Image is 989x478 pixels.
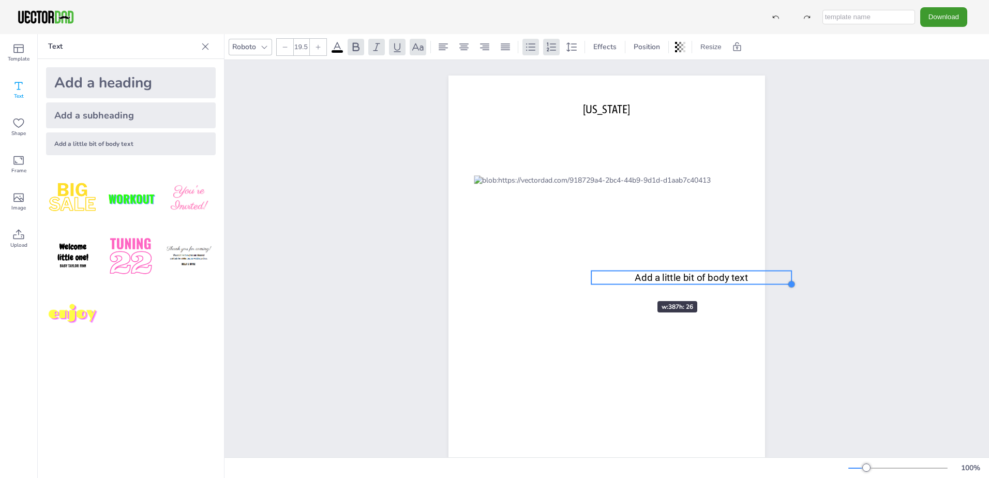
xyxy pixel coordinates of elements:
img: GNLDUe7.png [46,230,100,283]
button: Download [920,7,967,26]
div: Add a heading [46,67,216,98]
span: Frame [11,167,26,175]
span: Image [11,204,26,212]
div: w: 387 h: 26 [657,301,697,312]
button: Resize [696,39,726,55]
span: Effects [591,42,619,52]
div: Roboto [230,40,258,54]
div: Add a little bit of body text [46,132,216,155]
input: template name [822,10,915,24]
span: [US_STATE] [583,102,630,116]
img: BBMXfK6.png [162,172,216,226]
span: Template [8,55,29,63]
span: Position [632,42,662,52]
div: 100 % [958,463,983,473]
span: Shape [11,129,26,138]
img: VectorDad-1.png [17,9,75,25]
span: Text [14,92,24,100]
img: style1.png [46,172,100,226]
span: Upload [10,241,27,249]
img: XdJCRjX.png [104,172,158,226]
div: Add a subheading [46,102,216,128]
img: K4iXMrW.png [162,230,216,283]
span: Add a little bit of body text [635,272,748,283]
img: M7yqmqo.png [46,288,100,341]
img: 1B4LbXY.png [104,230,158,283]
p: Text [48,34,197,59]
